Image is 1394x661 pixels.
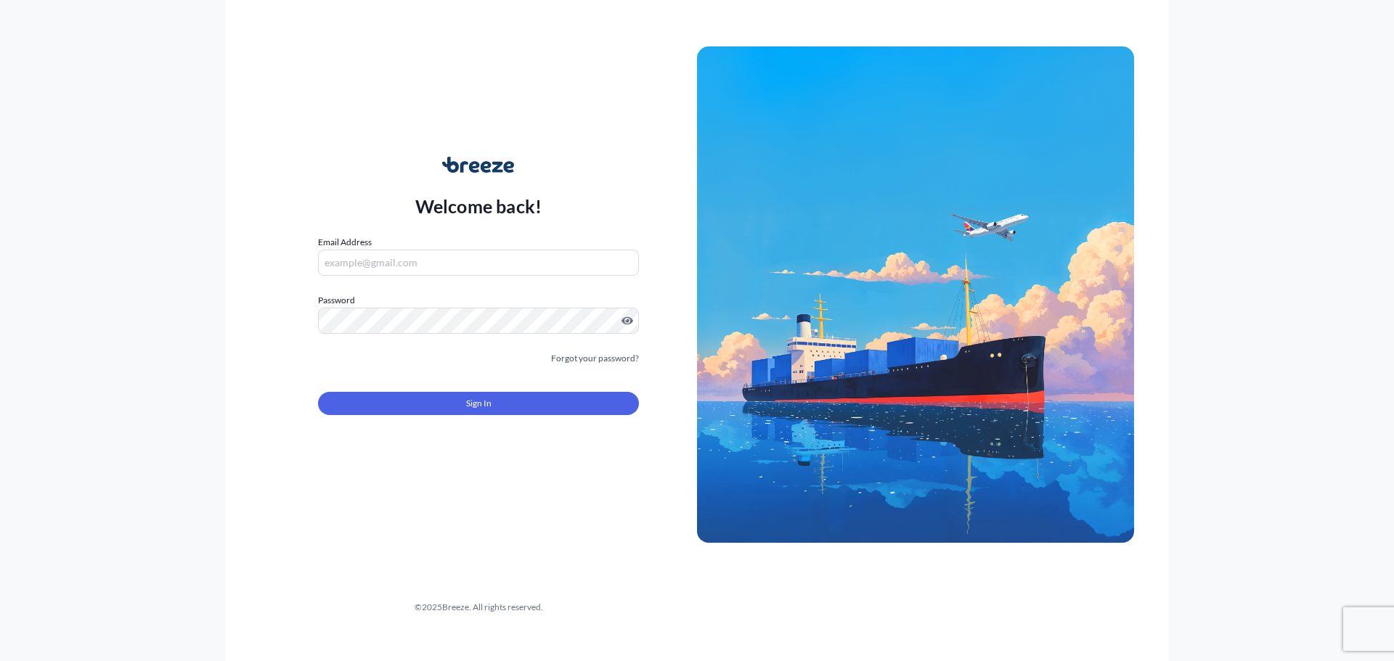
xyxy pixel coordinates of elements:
label: Password [318,293,639,308]
button: Show password [621,315,633,327]
img: Ship illustration [697,46,1134,543]
span: Sign In [466,396,492,411]
input: example@gmail.com [318,250,639,276]
div: © 2025 Breeze. All rights reserved. [260,600,697,615]
label: Email Address [318,235,372,250]
a: Forgot your password? [551,351,639,366]
button: Sign In [318,392,639,415]
p: Welcome back! [415,194,542,218]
